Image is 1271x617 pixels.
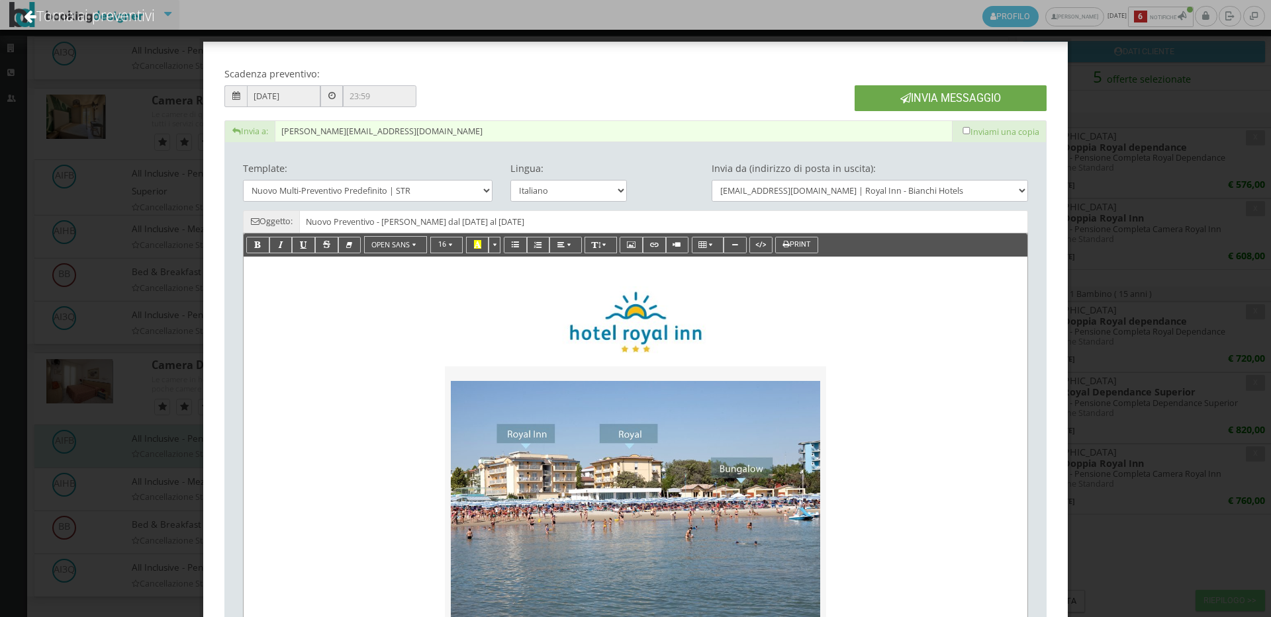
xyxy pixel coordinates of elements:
[510,163,626,174] h4: Lingua:
[243,163,493,174] h4: Template:
[224,120,275,142] span: Invia a:
[712,163,1029,174] h4: Invia da (indirizzo di posta in uscita):
[430,237,463,253] button: 16
[343,85,416,107] input: 23:59
[855,85,1047,111] button: Invia Messaggio
[970,126,1039,137] span: Inviami una copia
[243,210,300,232] span: Oggetto:
[543,286,728,358] img: ad9ffdaa957611edaaa102bbbacf60e4.jpg
[224,68,416,79] h4: Scadenza preventivo:
[775,237,818,253] button: Print
[371,239,410,249] span: Open Sans
[364,236,428,253] button: Open Sans
[247,85,320,107] input: Tra 14 GIORNI
[438,240,446,249] span: 16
